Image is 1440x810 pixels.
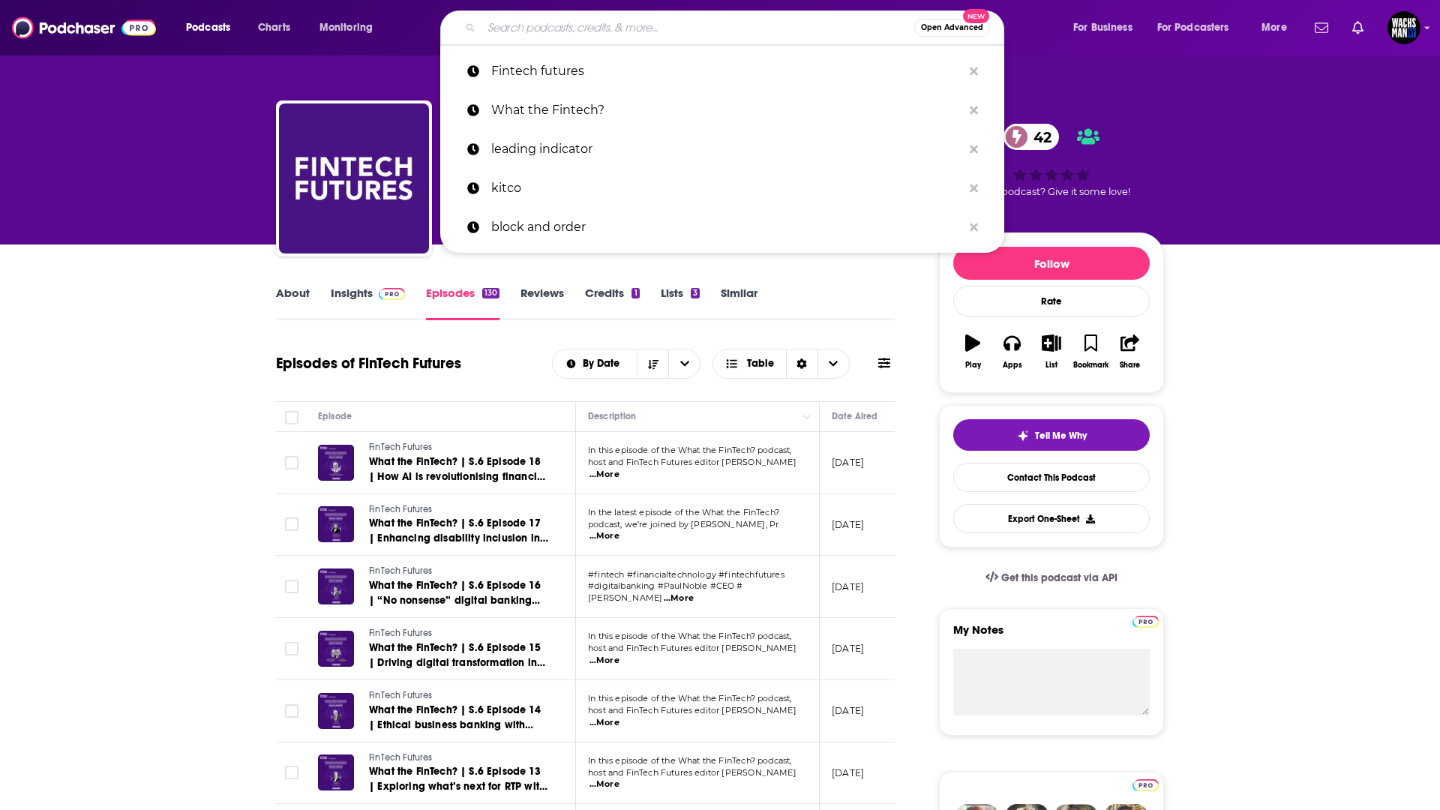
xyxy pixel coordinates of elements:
[1111,325,1150,379] button: Share
[482,288,499,298] div: 130
[491,130,962,169] p: leading indicator
[279,103,429,253] img: FinTech Futures
[664,592,694,604] span: ...More
[963,9,990,23] span: New
[953,419,1150,451] button: tell me why sparkleTell Me Why
[1157,17,1229,38] span: For Podcasters
[1387,11,1420,44] span: Logged in as WachsmanNY
[953,325,992,379] button: Play
[1073,361,1108,370] div: Bookmark
[248,16,299,40] a: Charts
[1387,11,1420,44] img: User Profile
[369,703,541,761] span: What the FinTech? | S.6 Episode 14 | Ethical business banking with Unity Trust Bank CEO [PERSON_N...
[318,407,352,425] div: Episode
[1045,361,1057,370] div: List
[914,19,990,37] button: Open AdvancedNew
[973,186,1130,197] span: Good podcast? Give it some love!
[992,325,1031,379] button: Apps
[520,286,564,320] a: Reviews
[369,641,545,699] span: What the FinTech? | S.6 Episode 15 | Driving digital transformation in asset management with Expe...
[369,455,547,498] span: What the FinTech? | S.6 Episode 18 | How AI is revolutionising financial crime compliance
[369,565,433,576] span: FinTech Futures
[953,463,1150,492] a: Contact This Podcast
[369,517,548,559] span: What the FinTech? | S.6 Episode 17 | Enhancing disability inclusion in financial services
[186,17,230,38] span: Podcasts
[285,456,298,469] span: Toggle select row
[588,507,779,517] span: In the latest episode of the What the FinTech?
[1017,430,1029,442] img: tell me why sparkle
[585,286,639,320] a: Credits1
[1032,325,1071,379] button: List
[1001,571,1117,584] span: Get this podcast via API
[285,517,298,531] span: Toggle select row
[369,516,549,546] a: What the FinTech? | S.6 Episode 17 | Enhancing disability inclusion in financial services
[588,580,743,603] span: #digitalbanking #PaulNoble #CEO #[PERSON_NAME]
[1147,16,1251,40] button: open menu
[319,17,373,38] span: Monitoring
[832,518,864,531] p: [DATE]
[481,16,914,40] input: Search podcasts, credits, & more...
[369,503,549,517] a: FinTech Futures
[589,530,619,542] span: ...More
[309,16,392,40] button: open menu
[258,17,290,38] span: Charts
[832,580,864,593] p: [DATE]
[1071,325,1110,379] button: Bookmark
[588,445,791,455] span: In this episode of the What the FinTech? podcast,
[1018,124,1059,150] span: 42
[953,247,1150,280] button: Follow
[588,631,791,641] span: In this episode of the What the FinTech? podcast,
[369,565,549,578] a: FinTech Futures
[1003,361,1022,370] div: Apps
[1346,15,1369,40] a: Show notifications dropdown
[588,767,796,778] span: host and FinTech Futures editor [PERSON_NAME]
[553,358,637,369] button: open menu
[1073,17,1132,38] span: For Business
[369,690,433,700] span: FinTech Futures
[440,208,1004,247] a: block and order
[588,407,636,425] div: Description
[973,559,1129,596] a: Get this podcast via API
[589,778,619,790] span: ...More
[832,704,864,717] p: [DATE]
[369,751,549,765] a: FinTech Futures
[588,755,791,766] span: In this episode of the What the FinTech? podcast,
[369,640,549,670] a: What the FinTech? | S.6 Episode 15 | Driving digital transformation in asset management with Expe...
[369,628,433,638] span: FinTech Futures
[1261,17,1287,38] span: More
[369,579,541,637] span: What the FinTech? | S.6 Episode 16 | “No nonsense” digital banking with Chetwood Bank CEO [PERSON...
[832,407,877,425] div: Date Aired
[588,705,796,715] span: host and FinTech Futures editor [PERSON_NAME]
[1063,16,1151,40] button: open menu
[921,24,983,31] span: Open Advanced
[491,208,962,247] p: block and order
[491,91,962,130] p: What the Fintech?
[440,130,1004,169] a: leading indicator
[965,361,981,370] div: Play
[1132,779,1159,791] img: Podchaser Pro
[440,169,1004,208] a: kitco
[588,693,791,703] span: In this episode of the What the FinTech? podcast,
[369,752,433,763] span: FinTech Futures
[285,580,298,593] span: Toggle select row
[589,469,619,481] span: ...More
[588,643,796,653] span: host and FinTech Futures editor [PERSON_NAME]
[588,457,796,467] span: host and FinTech Futures editor [PERSON_NAME]
[589,655,619,667] span: ...More
[440,52,1004,91] a: Fintech futures
[832,642,864,655] p: [DATE]
[440,91,1004,130] a: What the Fintech?
[175,16,250,40] button: open menu
[491,52,962,91] p: Fintech futures
[953,504,1150,533] button: Export One-Sheet
[369,764,549,794] a: What the FinTech? | S.6 Episode 13 | Exploring what’s next for RTP with The Clearing House CEO [P...
[637,349,668,378] button: Sort Direction
[369,627,549,640] a: FinTech Futures
[276,354,461,373] h1: Episodes of FinTech Futures
[552,349,701,379] h2: Choose List sort
[691,288,700,298] div: 3
[12,13,156,42] a: Podchaser - Follow, Share and Rate Podcasts
[369,689,549,703] a: FinTech Futures
[786,349,817,378] div: Sort Direction
[1132,613,1159,628] a: Pro website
